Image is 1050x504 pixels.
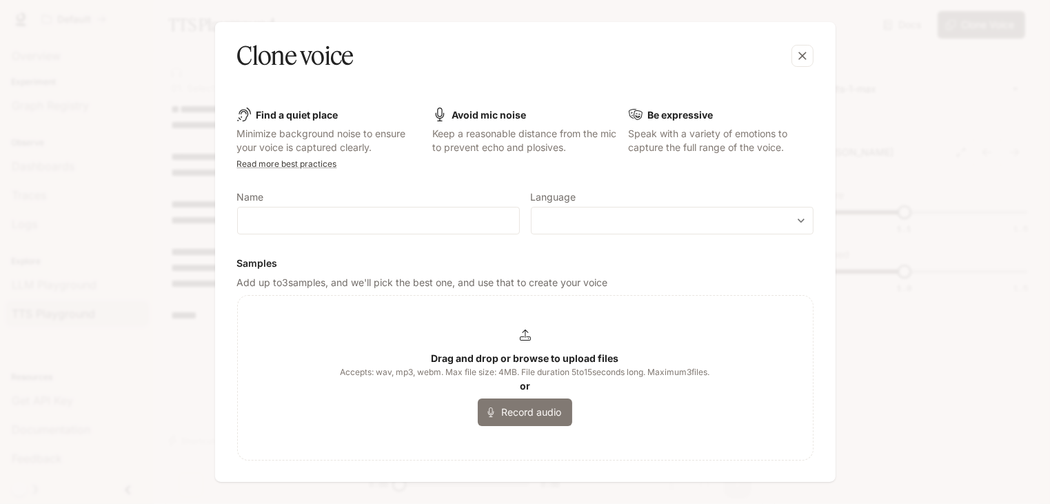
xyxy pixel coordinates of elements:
p: Keep a reasonable distance from the mic to prevent echo and plosives. [433,127,618,154]
div: ​ [532,214,813,228]
b: Drag and drop or browse to upload files [432,352,619,364]
b: or [520,380,530,392]
b: Be expressive [648,109,714,121]
a: Read more best practices [237,159,337,169]
span: Accepts: wav, mp3, webm. Max file size: 4MB. File duration 5 to 15 seconds long. Maximum 3 files. [341,365,710,379]
h6: Samples [237,256,814,270]
p: Speak with a variety of emotions to capture the full range of the voice. [629,127,814,154]
button: Record audio [478,399,572,426]
b: Avoid mic noise [452,109,527,121]
p: Minimize background noise to ensure your voice is captured clearly. [237,127,422,154]
p: Language [531,192,576,202]
h5: Clone voice [237,39,354,73]
p: Add up to 3 samples, and we'll pick the best one, and use that to create your voice [237,276,814,290]
p: Name [237,192,264,202]
b: Find a quiet place [256,109,339,121]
